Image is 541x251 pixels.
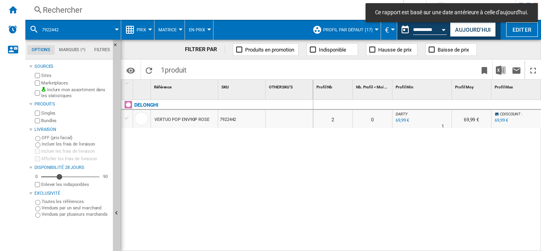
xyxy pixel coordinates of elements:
[141,61,157,79] button: Recharger
[41,156,110,162] label: Afficher les frais de livraison
[269,85,293,89] span: OTHER SKU'S
[189,20,209,40] button: En Prix
[41,173,99,181] md-slider: Disponibilité
[315,80,352,92] div: Profil Nb Sort None
[267,80,313,92] div: Sort None
[41,110,110,116] label: Singles
[33,174,40,180] div: 0
[245,47,294,53] span: Produits en promotion
[385,26,389,34] span: €
[34,101,110,107] div: Produits
[381,20,397,40] md-menu: Currency
[189,27,205,33] span: En Prix
[453,80,491,92] div: Sort None
[154,111,210,129] div: VERTUO POP ENV90P ROSE
[323,27,373,33] span: Profil par défaut (17)
[397,22,413,38] button: md-calendar
[354,80,392,92] div: Sort None
[396,85,413,89] span: Profil Min
[34,190,110,197] div: Exclusivité
[373,9,531,17] span: Ce rapport est basé sur une date antérieure à celle d'aujourd'hui.
[137,27,146,33] span: Prix
[221,85,229,89] span: SKU
[42,135,110,141] label: OFF (prix facial)
[152,80,218,92] div: Référence Sort None
[307,43,358,56] button: Indisponible
[319,47,346,53] span: Indisponible
[152,80,218,92] div: Sort None
[42,199,110,205] label: Toutes les références
[137,20,150,40] button: Prix
[35,136,40,141] input: OFF (prix facial)
[35,200,40,205] input: Toutes les références
[134,100,158,110] div: Cliquez pour filtrer sur cette marque
[493,117,508,125] div: Mise à jour : vendredi 22 août 2025 00:00
[506,22,538,37] button: Editer
[316,85,332,89] span: Profil Nb
[165,66,187,74] span: produit
[35,88,40,98] input: Inclure mon assortiment dans les statistiques
[41,118,110,124] label: Bundles
[8,25,17,34] img: alerts-logo.svg
[42,205,110,211] label: Vendues par un seul marchand
[158,27,177,33] span: Matrice
[113,40,122,54] button: Masquer
[35,182,40,187] input: Afficher les frais de livraison
[42,141,110,147] label: Inclure les frais de livraison
[123,63,139,77] button: Options
[356,85,383,89] span: Nb. Profil < Moi
[521,112,522,116] span: :
[42,211,110,217] label: Vendues par plusieurs marchands
[366,43,417,56] button: Hausse de prix
[158,20,181,40] button: Matrice
[450,22,496,37] button: Aujourd'hui
[34,165,110,171] div: Disponibilité 28 Jours
[35,156,40,161] input: Afficher les frais de livraison
[476,61,492,79] button: Créer un favoris
[35,118,40,123] input: Bundles
[55,45,90,55] md-tab-item: Marques (*)
[437,21,451,36] button: Open calendar
[41,87,110,99] label: Inclure mon assortiment dans les statistiques
[525,61,541,79] button: Plein écran
[41,87,46,92] img: mysite-bg-18x18.png
[394,117,409,125] div: Mise à jour : vendredi 22 août 2025 00:00
[35,80,40,86] input: Marketplaces
[425,43,477,56] button: Baisse de prix
[41,80,110,86] label: Marketplaces
[101,174,110,180] div: 90
[455,85,474,89] span: Profil Moy
[442,123,444,130] div: Délai de livraison : 1 jour
[42,20,67,40] button: 7922442
[27,45,55,55] md-tab-item: Options
[354,80,392,92] div: Nb. Profil < Moi Sort None
[385,20,393,40] button: €
[34,126,110,133] div: Livraison
[233,43,299,56] button: Produits en promotion
[452,110,491,128] div: 69,99 €
[34,63,110,70] div: Sources
[43,4,383,15] div: Rechercher
[41,148,110,154] label: Inclure les frais de livraison
[378,47,411,53] span: Hausse de prix
[35,111,40,116] input: Singles
[35,73,40,78] input: Sites
[493,61,509,79] button: Télécharger au format Excel
[42,27,59,33] span: 7922442
[500,112,520,116] span: CDISCOUNT
[218,110,265,128] div: 7922442
[220,80,265,92] div: Sort None
[35,206,40,211] input: Vendues par un seul marchand
[394,80,451,92] div: Sort None
[315,80,352,92] div: Sort None
[396,112,408,116] span: DARTY
[41,73,110,79] label: Sites
[353,110,392,128] div: 0
[312,20,377,40] div: Profil par défaut (17)
[135,80,150,92] div: Sort None
[157,61,190,77] span: 1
